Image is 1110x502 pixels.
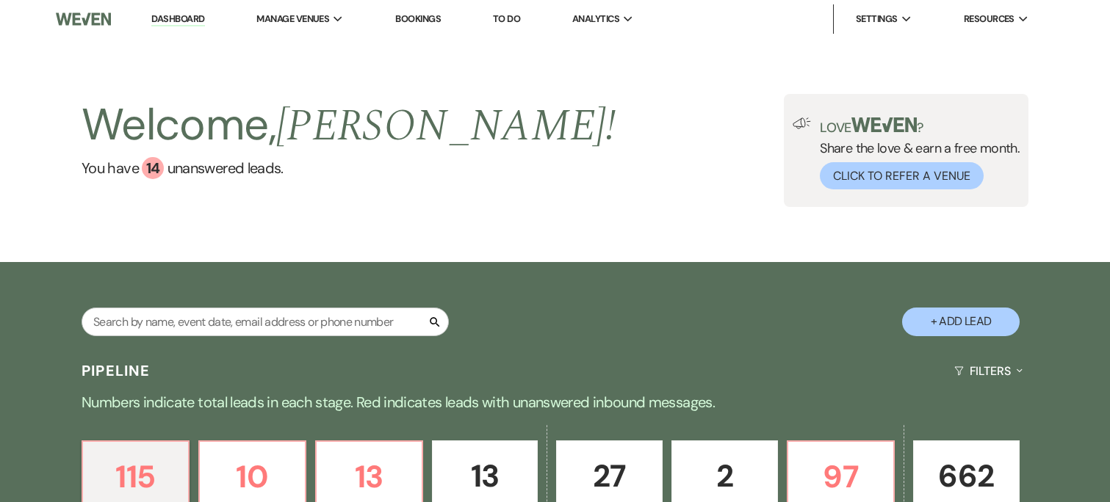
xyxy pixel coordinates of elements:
p: 2 [681,451,768,501]
img: loud-speaker-illustration.svg [793,117,811,129]
p: 10 [209,452,296,501]
div: Share the love & earn a free month. [811,117,1020,189]
span: Analytics [572,12,619,26]
input: Search by name, event date, email address or phone number [82,308,449,336]
span: Resources [964,12,1015,26]
span: Settings [856,12,898,26]
img: weven-logo-green.svg [851,117,917,132]
div: 14 [142,157,164,179]
p: Love ? [820,117,1020,134]
a: To Do [493,12,520,25]
p: 13 [442,451,529,501]
p: 97 [797,452,884,501]
h2: Welcome, [82,94,616,157]
span: [PERSON_NAME] ! [276,92,616,160]
button: Click to Refer a Venue [820,162,984,189]
img: Weven Logo [56,4,111,34]
a: Bookings [395,12,441,25]
h3: Pipeline [82,360,151,381]
p: 662 [923,451,1010,501]
button: Filters [948,352,1028,390]
a: You have 14 unanswered leads. [82,157,616,179]
p: Numbers indicate total leads in each stage. Red indicates leads with unanswered inbound messages. [26,390,1084,414]
p: 115 [92,452,179,501]
p: 13 [325,452,413,501]
span: Manage Venues [256,12,329,26]
button: + Add Lead [902,308,1020,336]
a: Dashboard [151,12,204,26]
p: 27 [566,451,653,501]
